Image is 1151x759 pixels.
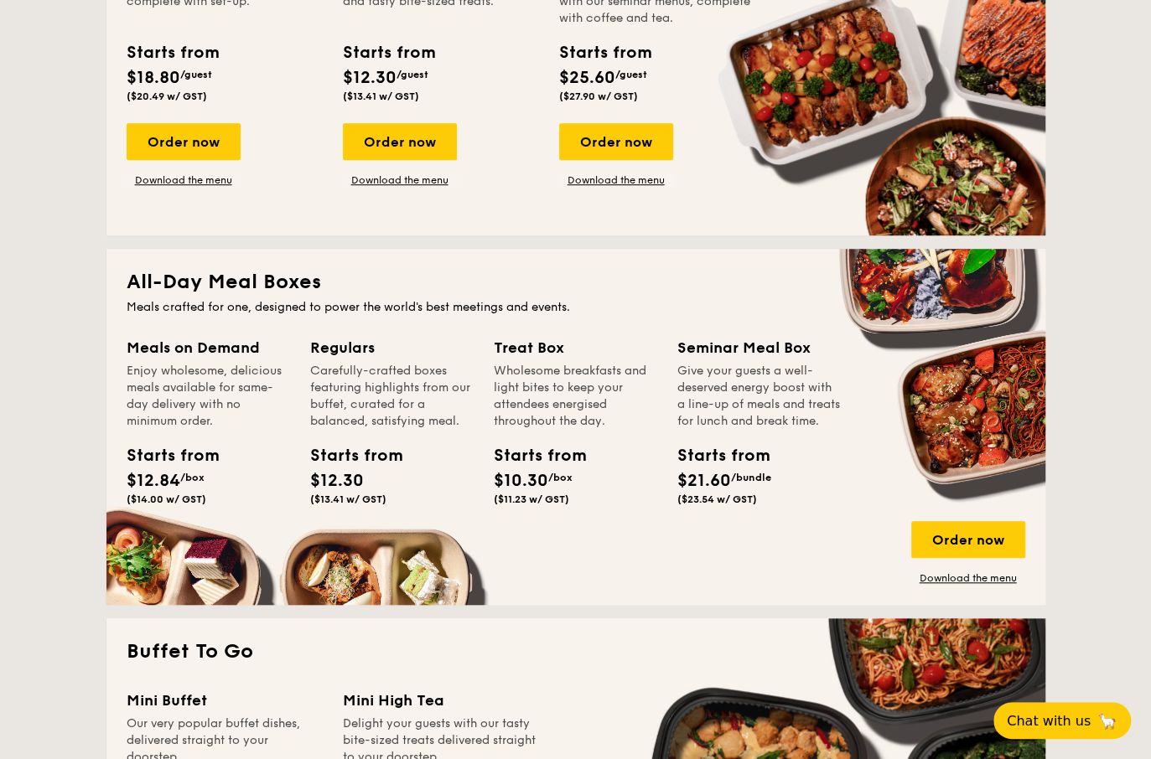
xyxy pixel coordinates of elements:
[559,40,651,65] div: Starts from
[677,363,841,430] div: Give your guests a well-deserved energy boost with a line-up of meals and treats for lunch and br...
[310,471,364,491] span: $12.30
[127,269,1025,296] h2: All-Day Meal Boxes
[127,689,323,712] div: Mini Buffet
[911,571,1025,585] a: Download the menu
[310,363,474,430] div: Carefully-crafted boxes featuring highlights from our buffet, curated for a balanced, satisfying ...
[494,443,569,468] div: Starts from
[1097,711,1117,731] span: 🦙
[310,336,474,359] div: Regulars
[677,443,753,468] div: Starts from
[180,472,205,483] span: /box
[127,90,207,102] span: ($20.49 w/ GST)
[127,68,180,88] span: $18.80
[127,40,218,65] div: Starts from
[127,363,290,430] div: Enjoy wholesome, delicious meals available for same-day delivery with no minimum order.
[127,638,1025,665] h2: Buffet To Go
[180,69,212,80] span: /guest
[615,69,647,80] span: /guest
[343,689,539,712] div: Mini High Tea
[127,471,180,491] span: $12.84
[343,68,397,88] span: $12.30
[127,336,290,359] div: Meals on Demand
[559,173,673,187] a: Download the menu
[559,68,615,88] span: $25.60
[494,363,657,430] div: Wholesome breakfasts and light bites to keep your attendees energised throughout the day.
[397,69,428,80] span: /guest
[911,521,1025,558] div: Order now
[310,443,386,468] div: Starts from
[1007,713,1091,729] span: Chat with us
[677,493,757,505] span: ($23.54 w/ GST)
[127,493,206,505] span: ($14.00 w/ GST)
[494,493,569,505] span: ($11.23 w/ GST)
[731,472,771,483] span: /bundle
[677,471,731,491] span: $21.60
[677,336,841,359] div: Seminar Meal Box
[127,443,202,468] div: Starts from
[343,40,434,65] div: Starts from
[548,472,573,483] span: /box
[559,90,638,102] span: ($27.90 w/ GST)
[993,702,1131,739] button: Chat with us🦙
[343,123,457,160] div: Order now
[310,493,386,505] span: ($13.41 w/ GST)
[559,123,673,160] div: Order now
[494,336,657,359] div: Treat Box
[127,299,1025,316] div: Meals crafted for one, designed to power the world's best meetings and events.
[343,90,419,102] span: ($13.41 w/ GST)
[343,173,457,187] a: Download the menu
[494,471,548,491] span: $10.30
[127,173,241,187] a: Download the menu
[127,123,241,160] div: Order now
